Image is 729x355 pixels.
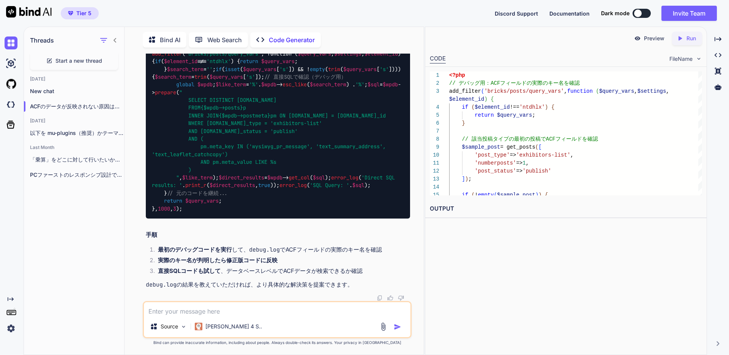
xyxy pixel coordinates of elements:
[430,127,439,135] div: 7
[205,323,262,330] p: [PERSON_NAME] 4 S..
[510,104,519,110] span: !==
[601,10,630,17] span: Dark mode
[24,76,124,82] h2: [DATE]
[216,81,246,88] span: $like_term
[161,323,178,330] p: Source
[180,323,187,330] img: Pick Models
[200,105,243,111] span: {$wpdb->posts}
[282,81,307,88] span: esc_like
[669,55,693,63] span: FileName
[495,10,538,17] button: Discord Support
[545,192,548,198] span: {
[289,174,310,181] span: get_col
[535,144,538,150] span: (
[249,81,258,88] span: '%'
[194,73,207,80] span: trim
[76,10,92,17] span: Tier 5
[146,281,410,289] p: の結果を教えていただければ、より具体的な解決策を提案できます。
[462,176,465,182] span: ]
[185,198,219,204] span: $query_vars
[298,50,331,57] span: $query_vars
[538,144,541,150] span: [
[5,57,17,70] img: ai-studio
[522,168,551,174] span: 'publish'
[430,191,439,199] div: 15
[334,50,361,57] span: $settings
[143,340,412,345] p: Bind can provide inaccurate information, including about people. Always double-check its answers....
[449,80,580,86] span: // デバッグ用：ACFフィールドの実際のキー名を確認
[264,73,346,80] span: // 直接SQLで確認（デバッグ用）
[152,89,389,181] span: " SELECT DISTINCT [DOMAIN_NAME] FROM p INNER JOIN pm ON [DOMAIN_NAME] = [DOMAIN_NAME]_id WHERE [D...
[152,174,398,189] span: 'Direct SQL results: '
[216,66,222,73] span: if
[475,152,510,158] span: 'post_type'
[30,103,124,110] p: ACFのデータが反映されない原因は、ACFフィールドの**フィールド名**と**...
[465,176,468,182] span: )
[195,323,202,330] img: Claude 4 Sonnet
[185,50,261,57] span: 'bricks/posts/query_vars'
[155,58,161,65] span: if
[207,58,231,65] span: 'ntdhlx'
[471,192,474,198] span: (
[258,182,270,189] span: true
[522,160,525,166] span: 1
[313,174,325,181] span: $sql
[197,81,213,88] span: $wpdb
[155,73,191,80] span: $search_term
[158,267,221,274] strong: 直接SQLコードも試して
[352,182,364,189] span: $sql
[519,104,545,110] span: 'ntdhlx'
[246,73,255,80] span: 's'
[634,88,637,94] span: ,
[495,10,538,17] span: Discord Support
[549,10,590,17] span: Documentation
[146,281,177,288] code: debug.log
[430,167,439,175] div: 12
[176,81,194,88] span: global
[500,144,535,150] span: = get_posts
[430,151,439,159] div: 10
[462,104,468,110] span: if
[152,246,410,256] li: して、 でACFフィールドの実際のキー名を確認
[430,183,439,191] div: 14
[497,112,532,118] span: $query_vars
[207,66,213,73] span: ''
[30,87,124,95] p: New chat
[243,66,276,73] span: $query_vars
[475,168,516,174] span: 'post_status'
[449,72,465,78] span: <?php
[551,104,554,110] span: {
[430,79,439,87] div: 2
[481,88,484,94] span: (
[310,66,325,73] span: empty
[225,66,240,73] span: isset
[210,182,255,189] span: $direct_results
[182,174,213,181] span: $like_term
[158,246,232,253] strong: 最初のデバッグコードを実行
[570,152,573,158] span: ,
[484,88,564,94] span: 'bricks/posts/query_vars'
[30,129,124,137] p: 以下を mu-plugins（推奨）かテーマの functions.php に追加してください。Bricks の Query Loop...
[364,50,398,57] span: $element_id
[152,34,404,212] code: ( , function ( , , ) { ( !== ) { ; } = ; ( ( [ ]) && ! ( ( [ ]))) { = ( [ ]); ; = . -> ( ) . ; = ...
[164,198,182,204] span: return
[383,81,398,88] span: $wpdb
[5,322,17,335] img: settings
[6,6,52,17] img: Bind AI
[430,111,439,119] div: 5
[328,66,340,73] span: trim
[637,88,666,94] span: $settings
[430,143,439,151] div: 9
[475,160,516,166] span: 'numberposts'
[158,257,278,264] strong: 実際のキー名が判明したら修正版コードに反映
[5,36,17,49] img: chat
[210,73,243,80] span: $query_vars
[379,322,388,331] img: attachment
[535,192,538,198] span: )
[430,135,439,143] div: 8
[666,88,669,94] span: ,
[160,35,180,44] p: Bind AI
[155,89,176,96] span: prepare
[24,118,124,124] h2: [DATE]
[661,6,717,21] button: Invite Team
